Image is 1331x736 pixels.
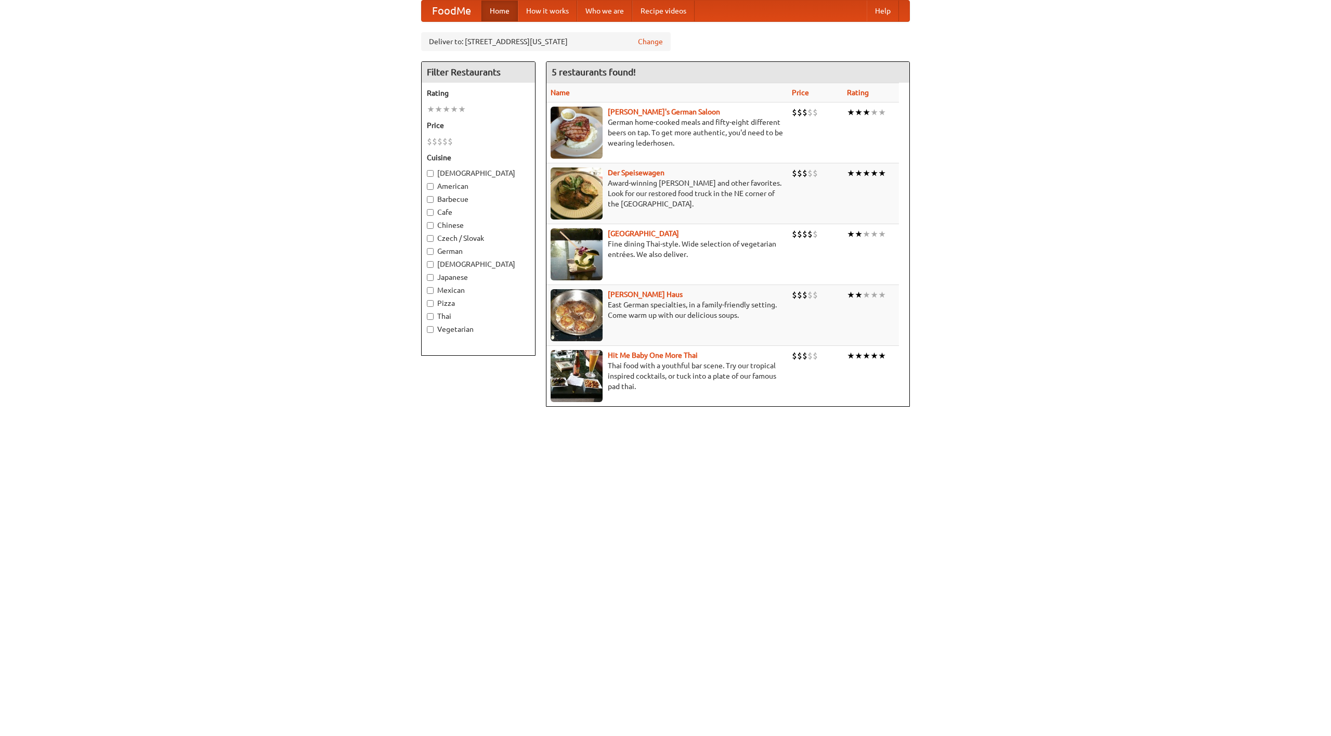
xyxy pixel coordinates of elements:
img: esthers.jpg [551,107,603,159]
li: $ [813,289,818,301]
li: ★ [847,289,855,301]
input: Chinese [427,222,434,229]
li: ★ [870,228,878,240]
a: Hit Me Baby One More Thai [608,351,698,359]
li: $ [813,167,818,179]
a: Change [638,36,663,47]
label: Barbecue [427,194,530,204]
li: ★ [855,107,863,118]
img: babythai.jpg [551,350,603,402]
li: $ [802,350,807,361]
li: ★ [855,350,863,361]
ng-pluralize: 5 restaurants found! [552,67,636,77]
li: $ [792,228,797,240]
li: ★ [427,104,435,115]
a: [GEOGRAPHIC_DATA] [608,229,679,238]
a: Recipe videos [632,1,695,21]
p: Fine dining Thai-style. Wide selection of vegetarian entrées. We also deliver. [551,239,784,260]
label: American [427,181,530,191]
label: Cafe [427,207,530,217]
li: ★ [435,104,442,115]
label: Mexican [427,285,530,295]
li: $ [427,136,432,147]
a: Name [551,88,570,97]
li: ★ [847,167,855,179]
label: [DEMOGRAPHIC_DATA] [427,168,530,178]
li: $ [797,107,802,118]
li: $ [813,350,818,361]
li: $ [813,107,818,118]
li: $ [813,228,818,240]
li: ★ [450,104,458,115]
li: $ [792,107,797,118]
input: German [427,248,434,255]
li: $ [802,167,807,179]
li: $ [797,228,802,240]
a: [PERSON_NAME] Haus [608,290,683,299]
input: Vegetarian [427,326,434,333]
label: [DEMOGRAPHIC_DATA] [427,259,530,269]
a: Home [481,1,518,21]
li: ★ [863,289,870,301]
li: $ [802,289,807,301]
a: Der Speisewagen [608,169,664,177]
li: ★ [878,167,886,179]
li: ★ [458,104,466,115]
a: Price [792,88,809,97]
li: $ [797,289,802,301]
li: ★ [847,350,855,361]
p: Thai food with a youthful bar scene. Try our tropical inspired cocktails, or tuck into a plate of... [551,360,784,392]
div: Deliver to: [STREET_ADDRESS][US_STATE] [421,32,671,51]
li: $ [807,289,813,301]
li: $ [442,136,448,147]
input: [DEMOGRAPHIC_DATA] [427,261,434,268]
input: Barbecue [427,196,434,203]
img: kohlhaus.jpg [551,289,603,341]
p: German home-cooked meals and fifty-eight different beers on tap. To get more authentic, you'd nee... [551,117,784,148]
li: ★ [855,167,863,179]
li: $ [792,350,797,361]
li: $ [792,289,797,301]
li: ★ [855,228,863,240]
li: ★ [855,289,863,301]
a: [PERSON_NAME]'s German Saloon [608,108,720,116]
h4: Filter Restaurants [422,62,535,83]
li: $ [432,136,437,147]
input: Pizza [427,300,434,307]
li: $ [807,350,813,361]
li: $ [807,107,813,118]
li: $ [802,228,807,240]
h5: Price [427,120,530,131]
label: Japanese [427,272,530,282]
li: $ [797,350,802,361]
li: ★ [863,167,870,179]
input: Czech / Slovak [427,235,434,242]
img: satay.jpg [551,228,603,280]
li: ★ [863,107,870,118]
li: ★ [878,350,886,361]
li: ★ [847,107,855,118]
li: $ [802,107,807,118]
label: Vegetarian [427,324,530,334]
input: American [427,183,434,190]
h5: Rating [427,88,530,98]
li: ★ [870,167,878,179]
label: Pizza [427,298,530,308]
li: ★ [870,107,878,118]
a: Help [867,1,899,21]
label: Czech / Slovak [427,233,530,243]
label: Thai [427,311,530,321]
input: Japanese [427,274,434,281]
input: Mexican [427,287,434,294]
input: Cafe [427,209,434,216]
a: How it works [518,1,577,21]
li: ★ [863,228,870,240]
a: FoodMe [422,1,481,21]
li: $ [792,167,797,179]
label: German [427,246,530,256]
a: Who we are [577,1,632,21]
